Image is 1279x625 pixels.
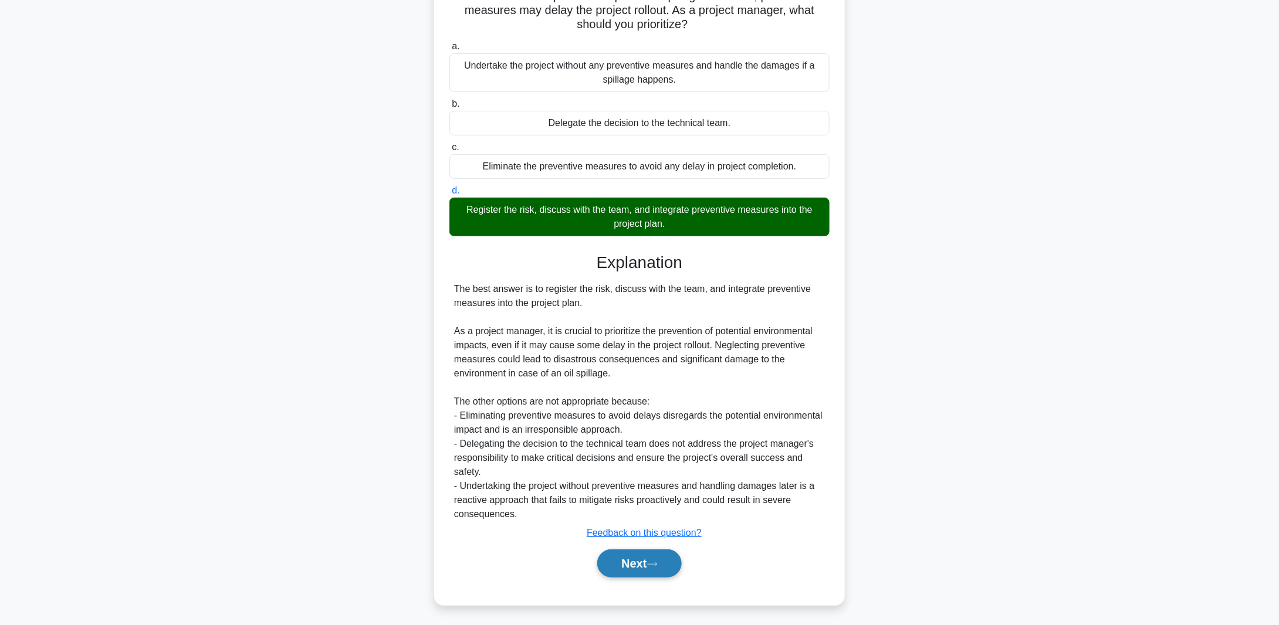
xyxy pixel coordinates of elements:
h3: Explanation [456,253,823,273]
span: b. [452,98,459,108]
div: The best answer is to register the risk, discuss with the team, and integrate preventive measures... [454,282,825,521]
div: Eliminate the preventive measures to avoid any delay in project completion. [449,154,830,179]
span: d. [452,185,459,195]
span: a. [452,41,459,51]
button: Next [597,549,681,578]
div: Delegate the decision to the technical team. [449,111,830,135]
a: Feedback on this question? [587,528,702,538]
span: c. [452,142,459,152]
div: Undertake the project without any preventive measures and handle the damages if a spillage happens. [449,53,830,92]
div: Register the risk, discuss with the team, and integrate preventive measures into the project plan. [449,198,830,236]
